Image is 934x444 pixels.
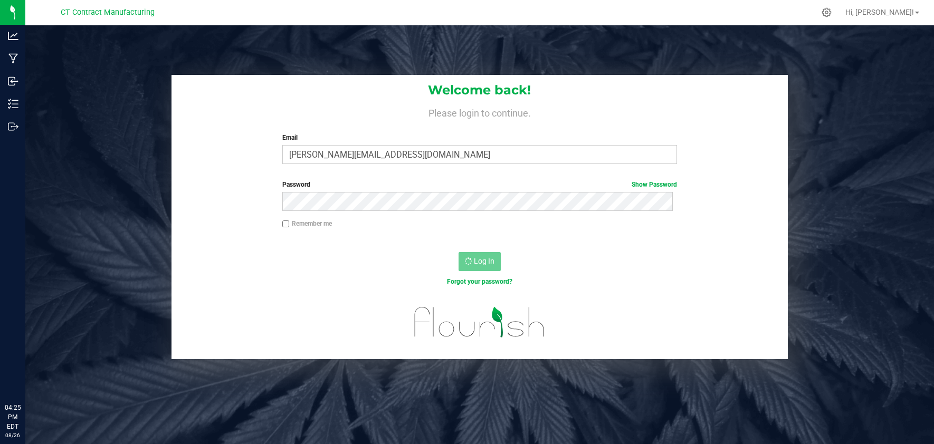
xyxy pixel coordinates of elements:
span: Log In [474,257,494,265]
h1: Welcome back! [171,83,788,97]
button: Log In [459,252,501,271]
inline-svg: Manufacturing [8,53,18,64]
label: Remember me [282,219,332,228]
a: Forgot your password? [447,278,512,285]
span: Password [282,181,310,188]
img: flourish_logo.svg [403,297,557,347]
h4: Please login to continue. [171,105,788,118]
p: 04:25 PM EDT [5,403,21,431]
inline-svg: Inventory [8,99,18,109]
inline-svg: Analytics [8,31,18,41]
div: Manage settings [820,7,833,17]
label: Email [282,133,678,142]
input: Remember me [282,220,290,228]
inline-svg: Outbound [8,121,18,132]
inline-svg: Inbound [8,76,18,86]
a: Show Password [632,181,677,188]
span: CT Contract Manufacturing [61,8,155,17]
p: 08/26 [5,431,21,439]
span: Hi, [PERSON_NAME]! [845,8,914,16]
